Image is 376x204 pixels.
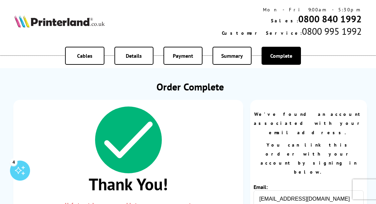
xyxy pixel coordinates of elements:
[173,52,193,59] span: Payment
[254,184,281,190] label: Email:
[10,158,17,166] div: 4
[270,52,292,59] span: Complete
[13,80,367,93] h1: Order Complete
[126,52,142,59] span: Details
[20,173,237,195] span: Thank You!
[77,52,92,59] span: Cables
[271,18,298,24] span: Sales:
[254,110,364,137] p: We've found an account associated with your email address.
[221,52,243,59] span: Summary
[254,141,364,177] p: You can link this order with your account by signing in below.
[222,7,362,13] div: Mon - Fri 9:00am - 5:30pm
[222,30,302,36] span: Customer Service:
[298,13,362,25] a: 0800 840 1992
[14,15,105,28] img: Printerland Logo
[302,25,362,37] span: 0800 995 1992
